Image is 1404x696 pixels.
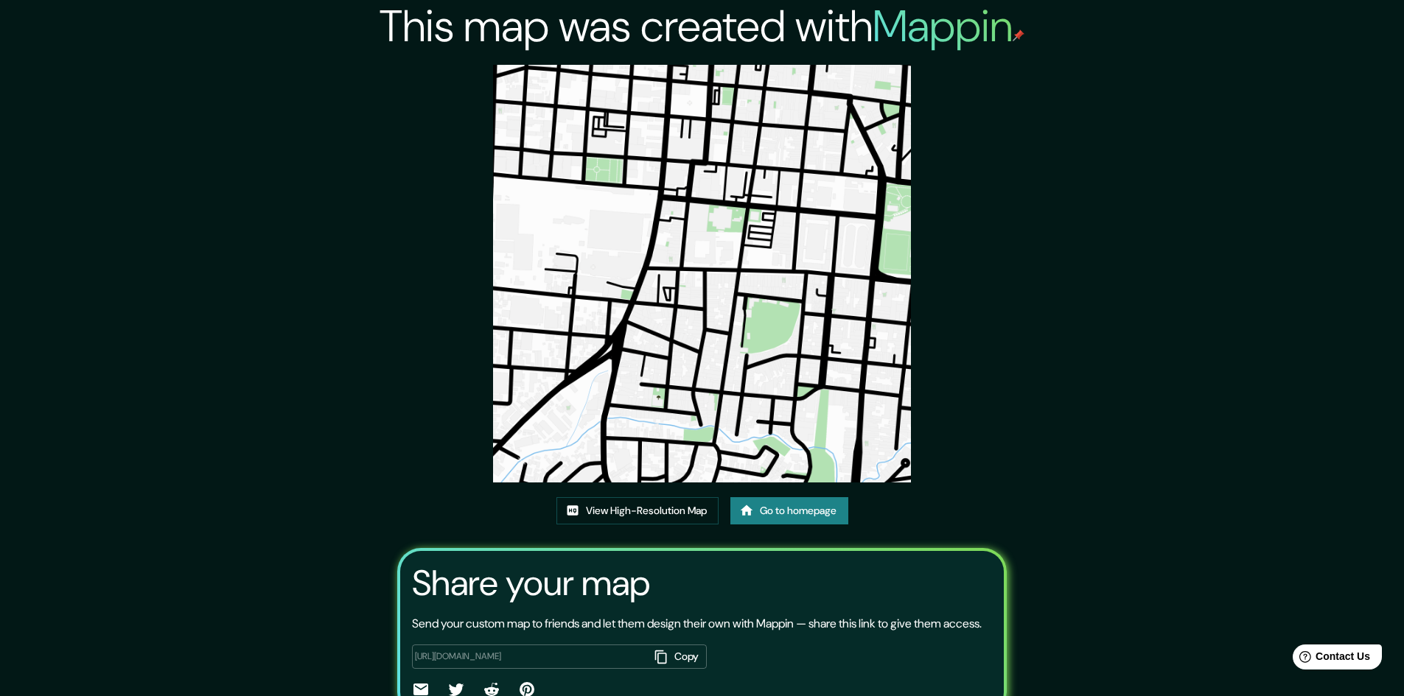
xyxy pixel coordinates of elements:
iframe: Help widget launcher [1273,639,1388,680]
button: Copy [649,644,707,669]
h3: Share your map [412,563,650,604]
p: Send your custom map to friends and let them design their own with Mappin — share this link to gi... [412,615,982,633]
img: mappin-pin [1013,29,1024,41]
a: Go to homepage [730,497,848,524]
a: View High-Resolution Map [556,497,719,524]
img: created-map [493,65,911,482]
